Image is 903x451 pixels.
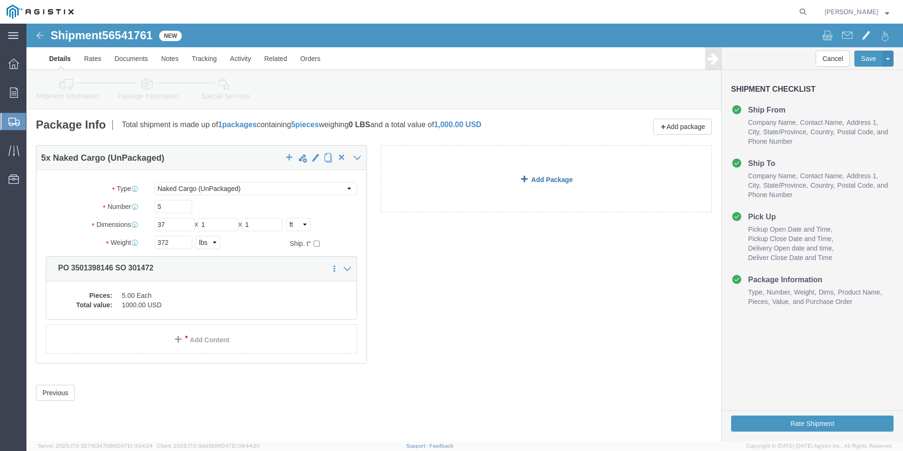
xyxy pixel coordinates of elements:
[406,443,430,449] a: Support
[38,443,153,449] span: Server: 2025.17.0-327f6347098
[116,443,153,449] span: [DATE] 11:04:24
[746,442,892,450] span: Copyright © [DATE]-[DATE] Agistix Inc., All Rights Reserved
[7,5,74,19] img: logo
[157,443,260,449] span: Client: 2025.17.0-5dd568f
[825,7,878,17] span: Jessica Murray
[429,443,453,449] a: Feedback
[220,443,260,449] span: [DATE] 08:44:20
[824,6,890,17] button: [PERSON_NAME]
[26,24,903,441] iframe: FS Legacy Container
